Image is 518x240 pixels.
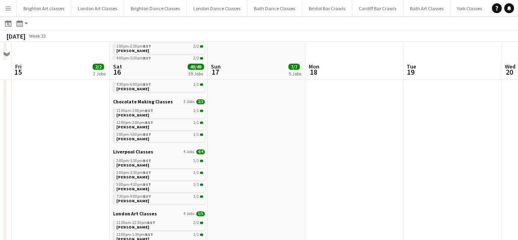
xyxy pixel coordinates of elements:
[200,171,203,174] span: 1/1
[116,55,203,65] a: 4:00pm-5:30pmBST2/2[PERSON_NAME]
[193,171,199,175] span: 1/1
[200,183,203,186] span: 1/1
[143,170,151,175] span: BST
[116,108,203,117] a: 11:00am-1:00pmBST1/1[PERSON_NAME]
[116,194,203,203] a: 7:30pm-9:00pmBST1/1[PERSON_NAME]
[116,44,151,48] span: 1:00pm-2:30pm
[193,233,199,237] span: 1/1
[116,221,155,225] span: 11:00am-12:30pm
[113,98,205,105] a: Chocolate Making Classes3 Jobs3/3
[187,0,247,16] button: London Dance Classes
[116,224,149,230] span: Billy Foord
[71,0,124,16] button: London Art Classes
[352,0,403,16] button: Cardiff Bar Crawls
[200,133,203,136] span: 1/1
[116,186,149,192] span: Fiona Sykes-fairhurst
[143,43,151,49] span: BST
[116,136,149,142] span: Grace Symonds
[113,22,205,72] div: Cardiff Art Classes3 Jobs5/511:00am-12:30pmBST1/1[PERSON_NAME]1:00pm-2:30pmBST2/2[PERSON_NAME]4:0...
[200,233,203,236] span: 1/1
[93,71,106,77] div: 2 Jobs
[188,71,204,77] div: 39 Jobs
[113,149,205,210] div: Liverpool Classes4 Jobs4/42:00pm-3:30pmBST1/1[PERSON_NAME]2:00pm-3:30pmBST1/1[PERSON_NAME]3:00pm-...
[113,149,153,155] span: Liverpool Classes
[193,221,199,225] span: 2/2
[308,67,319,77] span: 18
[211,63,221,70] span: Sun
[116,198,149,203] span: Kirsty Carte
[143,182,151,187] span: BST
[27,33,48,39] span: Week 33
[113,210,205,217] a: London Art Classes4 Jobs5/5
[193,183,199,187] span: 1/1
[14,67,22,77] span: 15
[116,86,149,91] span: Chloe Bryan
[503,67,515,77] span: 20
[116,133,151,137] span: 3:00pm-5:00pm
[116,170,203,179] a: 2:00pm-3:30pmBST1/1[PERSON_NAME]
[193,194,199,199] span: 1/1
[145,108,153,113] span: BST
[116,171,151,175] span: 2:00pm-3:30pm
[116,120,203,129] a: 12:00pm-2:00pmBST1/1[PERSON_NAME]
[193,121,199,125] span: 1/1
[309,63,319,70] span: Mon
[196,149,205,154] span: 4/4
[200,45,203,48] span: 2/2
[143,55,151,61] span: BST
[113,149,205,155] a: Liverpool Classes4 Jobs4/4
[7,32,25,40] div: [DATE]
[15,63,22,70] span: Fri
[112,67,122,77] span: 16
[200,222,203,224] span: 2/2
[116,183,151,187] span: 3:00pm-4:30pm
[147,220,155,225] span: BST
[450,0,489,16] button: York Classes
[193,82,199,87] span: 1/1
[116,158,203,167] a: 2:00pm-3:30pmBST1/1[PERSON_NAME]
[145,120,153,125] span: BST
[116,159,151,163] span: 2:00pm-3:30pm
[93,64,104,70] span: 2/2
[116,132,203,141] a: 3:00pm-5:00pmBST1/1[PERSON_NAME]
[124,0,187,16] button: Brighton Dance Classes
[113,98,205,149] div: Chocolate Making Classes3 Jobs3/311:00am-1:00pmBST1/1[PERSON_NAME]12:00pm-2:00pmBST1/1[PERSON_NAM...
[247,0,302,16] button: Bath Dance Classes
[183,99,195,104] span: 3 Jobs
[200,160,203,162] span: 1/1
[116,194,151,199] span: 7:30pm-9:00pm
[183,149,195,154] span: 4 Jobs
[145,232,153,237] span: BST
[193,44,199,48] span: 2/2
[116,233,153,237] span: 12:00pm-1:30pm
[116,162,149,168] span: Rebecca Rampling
[143,132,151,137] span: BST
[188,64,204,70] span: 49/49
[302,0,352,16] button: Bristol Bar Crawls
[200,83,203,86] span: 1/1
[116,109,153,113] span: 11:00am-1:00pm
[183,211,195,216] span: 4 Jobs
[113,63,122,70] span: Sat
[116,121,153,125] span: 12:00pm-2:00pm
[143,82,151,87] span: BST
[200,195,203,198] span: 1/1
[113,98,173,105] span: Chocolate Making Classes
[116,48,149,53] span: Sarah Oleary
[113,72,205,98] div: [PERSON_NAME] Classes1 Job1/14:30pm-6:00pmBST1/1[PERSON_NAME]
[193,159,199,163] span: 1/1
[289,71,301,77] div: 5 Jobs
[116,220,203,229] a: 11:00am-12:30pmBST2/2[PERSON_NAME]
[116,43,203,53] a: 1:00pm-2:30pmBST2/2[PERSON_NAME]
[196,99,205,104] span: 3/3
[113,210,157,217] span: London Art Classes
[405,67,416,77] span: 19
[210,67,221,77] span: 17
[116,182,203,191] a: 3:00pm-4:30pmBST1/1[PERSON_NAME]
[143,158,151,163] span: BST
[200,110,203,112] span: 1/1
[196,211,205,216] span: 5/5
[116,112,149,118] span: Emma Bleakley
[116,124,149,130] span: Frederika Mitchell
[143,194,151,199] span: BST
